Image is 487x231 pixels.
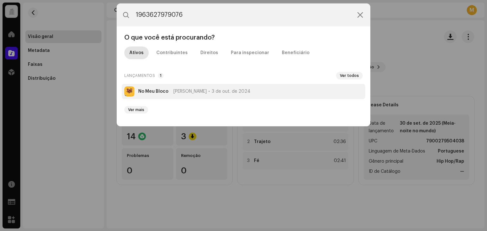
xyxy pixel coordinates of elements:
input: Pesquisa [117,3,370,26]
button: Ver mais [124,106,148,114]
div: Direitos [200,47,218,59]
img: 1ca71592-8d66-4f09-938f-b59eca2609e9 [124,86,134,97]
div: Contribuintes [156,47,188,59]
p-badge: 1 [158,73,164,78]
button: Ver todos [336,72,363,79]
div: Ativos [129,47,144,59]
span: [PERSON_NAME] [173,89,207,94]
strong: No Meu Bloco [138,89,168,94]
div: Para inspecionar [231,47,269,59]
span: 3 de out. de 2024 [212,89,250,94]
div: Beneficiário [282,47,309,59]
span: Lançamentos [124,72,155,79]
div: O que você está procurando? [122,34,365,41]
span: Ver mais [128,107,144,112]
span: Ver todos [340,73,359,78]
